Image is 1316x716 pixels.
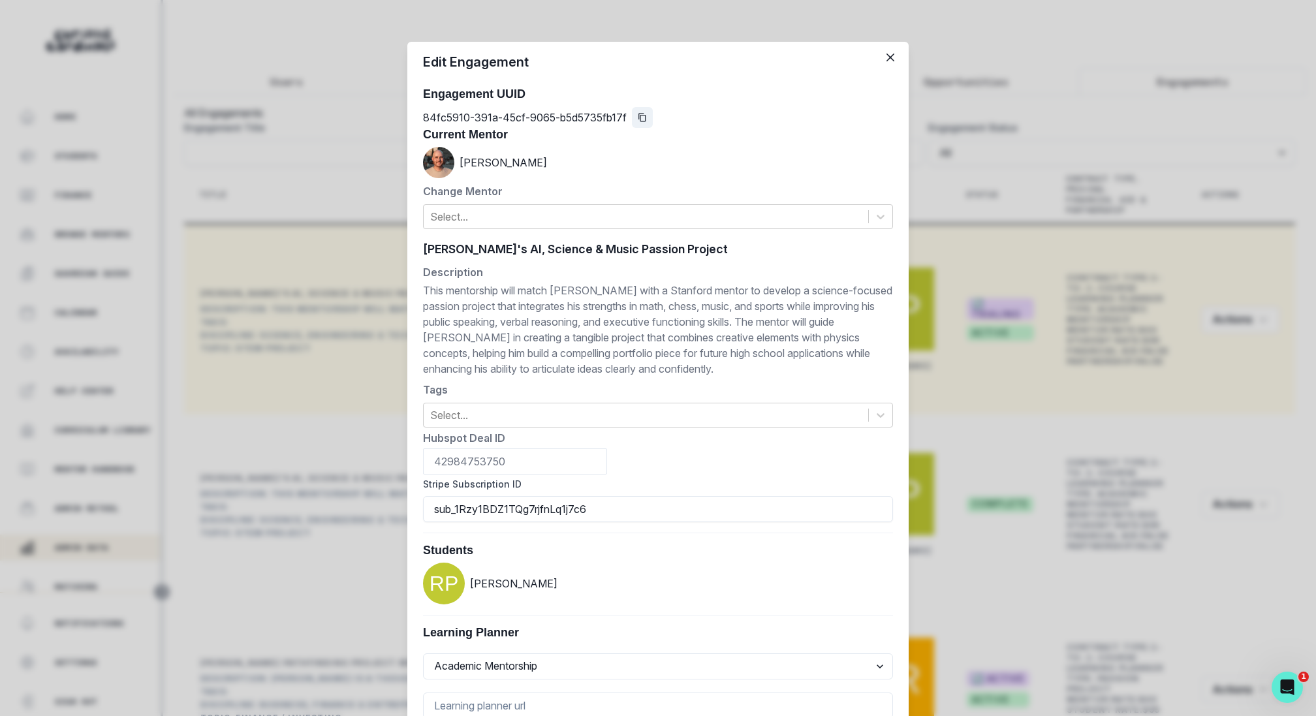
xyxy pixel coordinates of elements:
[423,280,893,379] span: This mentorship will match [PERSON_NAME] with a Stanford mentor to develop a science-focused pass...
[880,47,901,68] button: Close
[423,183,893,199] p: Change Mentor
[470,576,557,591] p: [PERSON_NAME]
[423,544,893,558] h3: Students
[423,128,893,142] h3: Current Mentor
[423,563,465,604] img: svg
[460,155,547,170] p: [PERSON_NAME]
[423,477,885,491] label: Stripe Subscription ID
[407,42,909,82] header: Edit Engagement
[423,110,627,125] p: 84fc5910-391a-45cf-9065-b5d5735fb17f
[423,240,728,259] span: [PERSON_NAME]'s AI, Science & Music Passion Project
[632,107,653,128] button: Copied to clipboard
[1298,672,1309,682] span: 1
[423,382,893,397] p: Tags
[1272,672,1303,703] iframe: Intercom live chat
[423,430,893,446] p: Hubspot Deal ID
[423,147,454,178] img: Leo
[423,264,885,280] label: Description
[423,626,893,640] h3: Learning Planner
[423,87,893,102] h3: Engagement UUID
